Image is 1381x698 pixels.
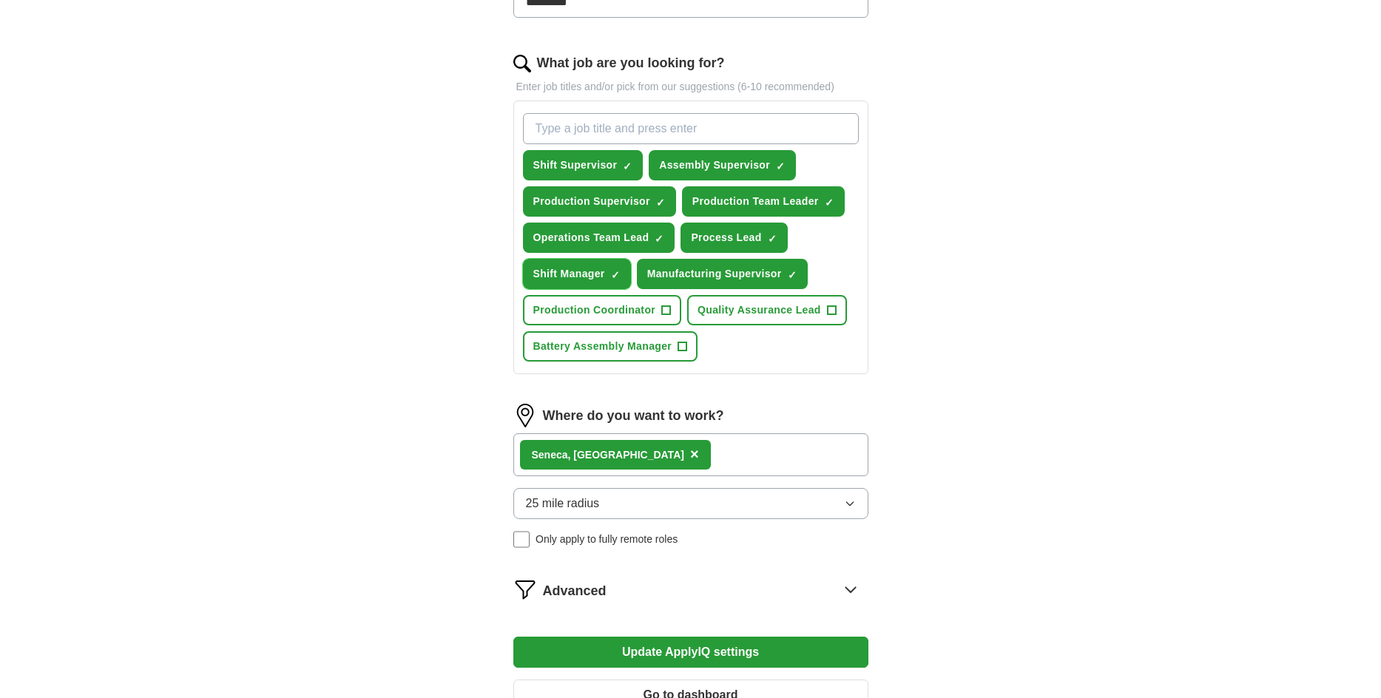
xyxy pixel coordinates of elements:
span: × [690,446,699,462]
span: ✓ [768,233,777,245]
span: Operations Team Lead [533,230,649,245]
p: Enter job titles and/or pick from our suggestions (6-10 recommended) [513,79,868,95]
input: Type a job title and press enter [523,113,859,144]
button: Battery Assembly Manager [523,331,698,362]
button: Update ApplyIQ settings [513,637,868,668]
span: Battery Assembly Manager [533,339,672,354]
span: Shift Supervisor [533,157,618,173]
button: Operations Team Lead✓ [523,223,675,253]
span: Shift Manager [533,266,605,282]
button: Shift Manager✓ [523,259,631,289]
button: Process Lead✓ [681,223,787,253]
img: search.png [513,55,531,72]
span: ✓ [655,233,664,245]
span: ✓ [776,160,785,172]
span: ✓ [825,197,834,209]
span: Advanced [543,581,607,601]
span: ✓ [623,160,632,172]
span: Process Lead [691,230,761,245]
button: Quality Assurance Lead [687,295,847,325]
button: Production Supervisor✓ [523,186,676,217]
button: × [690,444,699,466]
button: Assembly Supervisor✓ [649,150,796,180]
span: ✓ [788,269,797,281]
img: filter [513,577,537,601]
span: Production Coordinator [533,302,656,318]
button: Production Team Leader✓ [682,186,845,217]
span: ✓ [611,269,620,281]
button: Production Coordinator [523,295,682,325]
span: Production Team Leader [692,194,819,209]
span: Manufacturing Supervisor [647,266,782,282]
button: Shift Supervisor✓ [523,150,644,180]
label: What job are you looking for? [537,53,725,73]
span: 25 mile radius [526,495,600,512]
button: Manufacturing Supervisor✓ [637,259,808,289]
label: Where do you want to work? [543,406,724,426]
img: location.png [513,404,537,427]
button: 25 mile radius [513,488,868,519]
span: Production Supervisor [533,194,650,209]
div: Seneca, [GEOGRAPHIC_DATA] [532,447,684,463]
input: Only apply to fully remote roles [513,531,530,548]
span: Assembly Supervisor [659,157,770,173]
span: ✓ [656,197,665,209]
span: Quality Assurance Lead [698,302,821,318]
span: Only apply to fully remote roles [536,532,678,547]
